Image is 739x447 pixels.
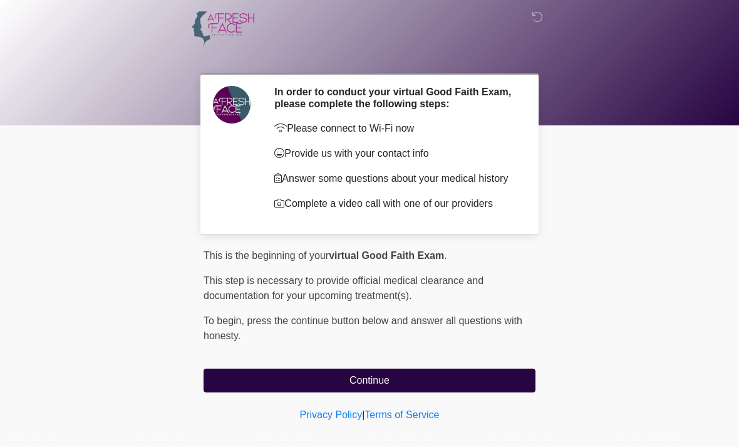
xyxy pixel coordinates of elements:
span: This step is necessary to provide official medical clearance and documentation for your upcoming ... [204,275,483,301]
span: This is the beginning of your [204,250,329,261]
img: Agent Avatar [213,86,251,124]
h2: In order to conduct your virtual Good Faith Exam, please complete the following steps: [274,86,517,110]
span: . [444,250,447,261]
img: A Fresh Face Aesthetics Inc Logo [191,9,255,48]
p: Provide us with your contact info [274,146,517,161]
span: To begin, [204,315,247,326]
a: Terms of Service [364,409,439,420]
a: Privacy Policy [300,409,363,420]
button: Continue [204,369,535,392]
span: press the continue button below and answer all questions with honesty. [204,315,522,341]
strong: virtual Good Faith Exam [329,250,444,261]
p: Answer some questions about your medical history [274,171,517,186]
p: Complete a video call with one of our providers [274,196,517,211]
a: | [362,409,364,420]
p: Please connect to Wi-Fi now [274,121,517,136]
